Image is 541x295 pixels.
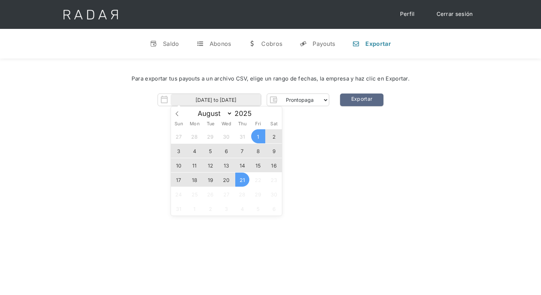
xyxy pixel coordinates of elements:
[235,187,249,201] span: August 28, 2025
[203,187,218,201] span: August 26, 2025
[219,187,233,201] span: August 27, 2025
[188,129,202,143] span: July 28, 2025
[150,40,157,47] div: v
[172,173,186,187] span: August 17, 2025
[158,94,329,106] form: Form
[172,129,186,143] span: July 27, 2025
[188,201,202,216] span: September 1, 2025
[203,158,218,172] span: August 12, 2025
[261,40,282,47] div: Cobros
[194,109,232,118] select: Month
[300,40,307,47] div: y
[267,187,281,201] span: August 30, 2025
[267,158,281,172] span: August 16, 2025
[232,109,258,118] input: Year
[267,144,281,158] span: August 9, 2025
[171,122,187,126] span: Sun
[235,173,249,187] span: August 21, 2025
[267,173,281,187] span: August 23, 2025
[172,158,186,172] span: August 10, 2025
[197,40,204,47] div: t
[219,173,233,187] span: August 20, 2025
[218,122,234,126] span: Wed
[188,144,202,158] span: August 4, 2025
[235,129,249,143] span: July 31, 2025
[352,40,360,47] div: n
[340,94,383,106] a: Exportar
[202,122,218,126] span: Tue
[172,187,186,201] span: August 24, 2025
[235,144,249,158] span: August 7, 2025
[188,187,202,201] span: August 25, 2025
[163,40,179,47] div: Saldo
[203,201,218,216] span: September 2, 2025
[365,40,391,47] div: Exportar
[172,144,186,158] span: August 3, 2025
[251,144,265,158] span: August 8, 2025
[188,158,202,172] span: August 11, 2025
[186,122,202,126] span: Mon
[235,158,249,172] span: August 14, 2025
[235,201,249,216] span: September 4, 2025
[203,144,218,158] span: August 5, 2025
[172,201,186,216] span: August 31, 2025
[393,7,422,21] a: Perfil
[248,40,256,47] div: w
[210,40,231,47] div: Abonos
[266,122,282,126] span: Sat
[250,122,266,126] span: Fri
[313,40,335,47] div: Payouts
[251,173,265,187] span: August 22, 2025
[219,201,233,216] span: September 3, 2025
[251,187,265,201] span: August 29, 2025
[251,129,265,143] span: August 1, 2025
[267,129,281,143] span: August 2, 2025
[267,201,281,216] span: September 6, 2025
[234,122,250,126] span: Thu
[219,144,233,158] span: August 6, 2025
[251,158,265,172] span: August 15, 2025
[219,129,233,143] span: July 30, 2025
[251,201,265,216] span: September 5, 2025
[188,173,202,187] span: August 18, 2025
[429,7,480,21] a: Cerrar sesión
[203,129,218,143] span: July 29, 2025
[203,173,218,187] span: August 19, 2025
[219,158,233,172] span: August 13, 2025
[22,75,519,83] div: Para exportar tus payouts a un archivo CSV, elige un rango de fechas, la empresa y haz clic en Ex...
